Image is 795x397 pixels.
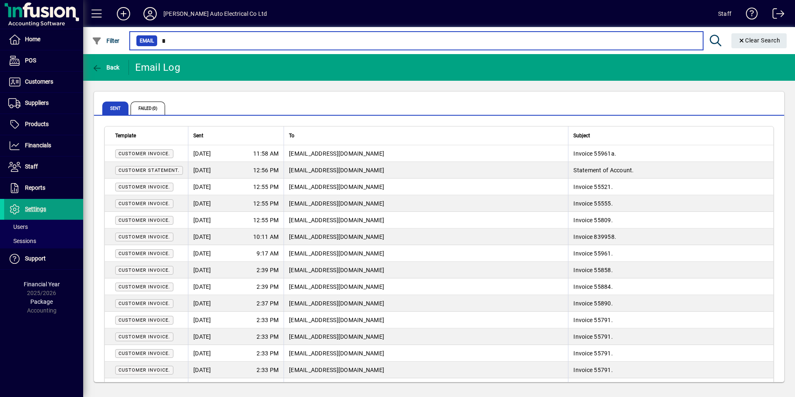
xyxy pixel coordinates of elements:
[119,367,170,373] span: Customer Invoice.
[573,367,613,373] span: Invoice 55791.
[193,216,211,224] span: [DATE]
[740,2,758,29] a: Knowledge Base
[573,167,634,174] span: Statement of Account.
[115,131,183,140] div: Template
[289,184,384,190] span: [EMAIL_ADDRESS][DOMAIN_NAME]
[193,149,211,158] span: [DATE]
[4,72,83,92] a: Customers
[25,206,46,212] span: Settings
[573,150,616,157] span: Invoice 55961a.
[193,249,211,258] span: [DATE]
[163,7,267,20] div: [PERSON_NAME] Auto Electrical Co Ltd
[131,102,165,115] span: Failed (0)
[119,151,170,156] span: Customer Invoice.
[119,301,170,306] span: Customer Invoice.
[573,233,616,240] span: Invoice 839958.
[257,249,279,258] span: 9:17 AM
[573,131,590,140] span: Subject
[30,298,53,305] span: Package
[289,300,384,307] span: [EMAIL_ADDRESS][DOMAIN_NAME]
[110,6,137,21] button: Add
[257,332,279,341] span: 2:33 PM
[25,57,36,64] span: POS
[4,156,83,177] a: Staff
[193,183,211,191] span: [DATE]
[289,333,384,340] span: [EMAIL_ADDRESS][DOMAIN_NAME]
[25,78,53,85] span: Customers
[193,283,211,291] span: [DATE]
[119,201,170,206] span: Customer Invoice.
[289,233,384,240] span: [EMAIL_ADDRESS][DOMAIN_NAME]
[25,163,38,170] span: Staff
[253,199,279,208] span: 12:55 PM
[119,184,170,190] span: Customer Invoice.
[731,33,787,48] button: Clear
[4,114,83,135] a: Products
[257,366,279,374] span: 2:33 PM
[253,183,279,191] span: 12:55 PM
[24,281,60,288] span: Financial Year
[193,131,279,140] div: Sent
[119,351,170,356] span: Customer Invoice.
[119,168,180,173] span: Customer Statement.
[193,299,211,308] span: [DATE]
[257,283,279,291] span: 2:39 PM
[573,283,613,290] span: Invoice 55884.
[573,217,613,223] span: Invoice 55809.
[289,131,563,140] div: To
[289,250,384,257] span: [EMAIL_ADDRESS][DOMAIN_NAME]
[137,6,163,21] button: Profile
[119,284,170,290] span: Customer Invoice.
[193,166,211,174] span: [DATE]
[4,50,83,71] a: POS
[289,317,384,323] span: [EMAIL_ADDRESS][DOMAIN_NAME]
[289,283,384,290] span: [EMAIL_ADDRESS][DOMAIN_NAME]
[718,7,731,20] div: Staff
[4,220,83,234] a: Users
[8,223,28,230] span: Users
[253,233,279,241] span: 10:11 AM
[115,131,136,140] span: Template
[253,166,279,174] span: 12:56 PM
[289,350,384,357] span: [EMAIL_ADDRESS][DOMAIN_NAME]
[193,316,211,324] span: [DATE]
[8,238,36,244] span: Sessions
[92,64,120,71] span: Back
[135,61,180,74] div: Email Log
[4,248,83,269] a: Support
[92,37,120,44] span: Filter
[289,267,384,273] span: [EMAIL_ADDRESS][DOMAIN_NAME]
[119,318,170,323] span: Customer Invoice.
[257,299,279,308] span: 2:37 PM
[573,267,613,273] span: Invoice 55858.
[4,135,83,156] a: Financials
[4,29,83,50] a: Home
[289,150,384,157] span: [EMAIL_ADDRESS][DOMAIN_NAME]
[4,234,83,248] a: Sessions
[25,99,49,106] span: Suppliers
[102,102,128,115] span: Sent
[573,184,613,190] span: Invoice 55521.
[257,316,279,324] span: 2:33 PM
[573,317,613,323] span: Invoice 55791.
[573,200,613,207] span: Invoice 55555.
[4,178,83,198] a: Reports
[119,234,170,240] span: Customer Invoice.
[253,149,279,158] span: 11:58 AM
[25,36,40,42] span: Home
[119,251,170,256] span: Customer Invoice.
[193,199,211,208] span: [DATE]
[4,93,83,114] a: Suppliers
[193,332,211,341] span: [DATE]
[573,131,763,140] div: Subject
[257,349,279,357] span: 2:33 PM
[119,268,170,273] span: Customer Invoice.
[289,167,384,174] span: [EMAIL_ADDRESS][DOMAIN_NAME]
[25,184,45,191] span: Reports
[289,367,384,373] span: [EMAIL_ADDRESS][DOMAIN_NAME]
[90,33,122,48] button: Filter
[25,121,49,127] span: Products
[289,200,384,207] span: [EMAIL_ADDRESS][DOMAIN_NAME]
[119,334,170,340] span: Customer Invoice.
[573,333,613,340] span: Invoice 55791.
